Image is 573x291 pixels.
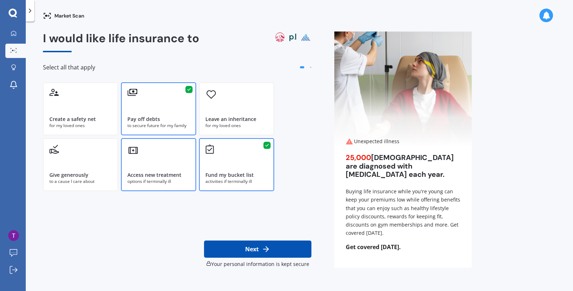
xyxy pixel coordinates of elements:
div: Create a safety net [49,116,96,123]
span: 25,000 [346,153,371,162]
div: Give generously [49,171,88,179]
div: for my loved ones [49,122,112,129]
img: Unexpected illness [334,31,472,146]
div: options if terminally ill [127,178,190,185]
img: partners life logo [287,31,298,43]
div: to a cause I care about [49,178,112,185]
div: Unexpected illness [346,138,460,145]
div: Access new treatment [127,171,181,179]
div: activities if terminally ill [205,178,268,185]
span: Get covered [DATE]. [334,243,472,251]
div: Fund my bucket list [205,171,254,179]
div: to secure future for my family [127,122,190,129]
button: Next [204,241,311,258]
div: Pay off debts [127,116,160,123]
img: pinnacle life logo [300,31,311,43]
img: ACg8ocIZQlA1NsXFJfxA8hA2_onplktooE2PmOFqve8eh8oaHDaM4Q=s96-c [8,230,19,241]
div: for my loved ones [205,122,268,129]
img: aia logo [274,31,286,43]
span: I would like life insurance to [43,31,199,46]
div: Your personal information is kept secure [204,261,311,268]
div: Buying life insurance while you're young can keep your premiums low while offering benefits that ... [346,187,460,237]
div: Market Scan [43,11,84,20]
span: Select all that apply [43,64,95,71]
div: [DEMOGRAPHIC_DATA] are diagnosed with [MEDICAL_DATA] each year. [346,154,460,179]
div: Leave an inheritance [205,116,256,123]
